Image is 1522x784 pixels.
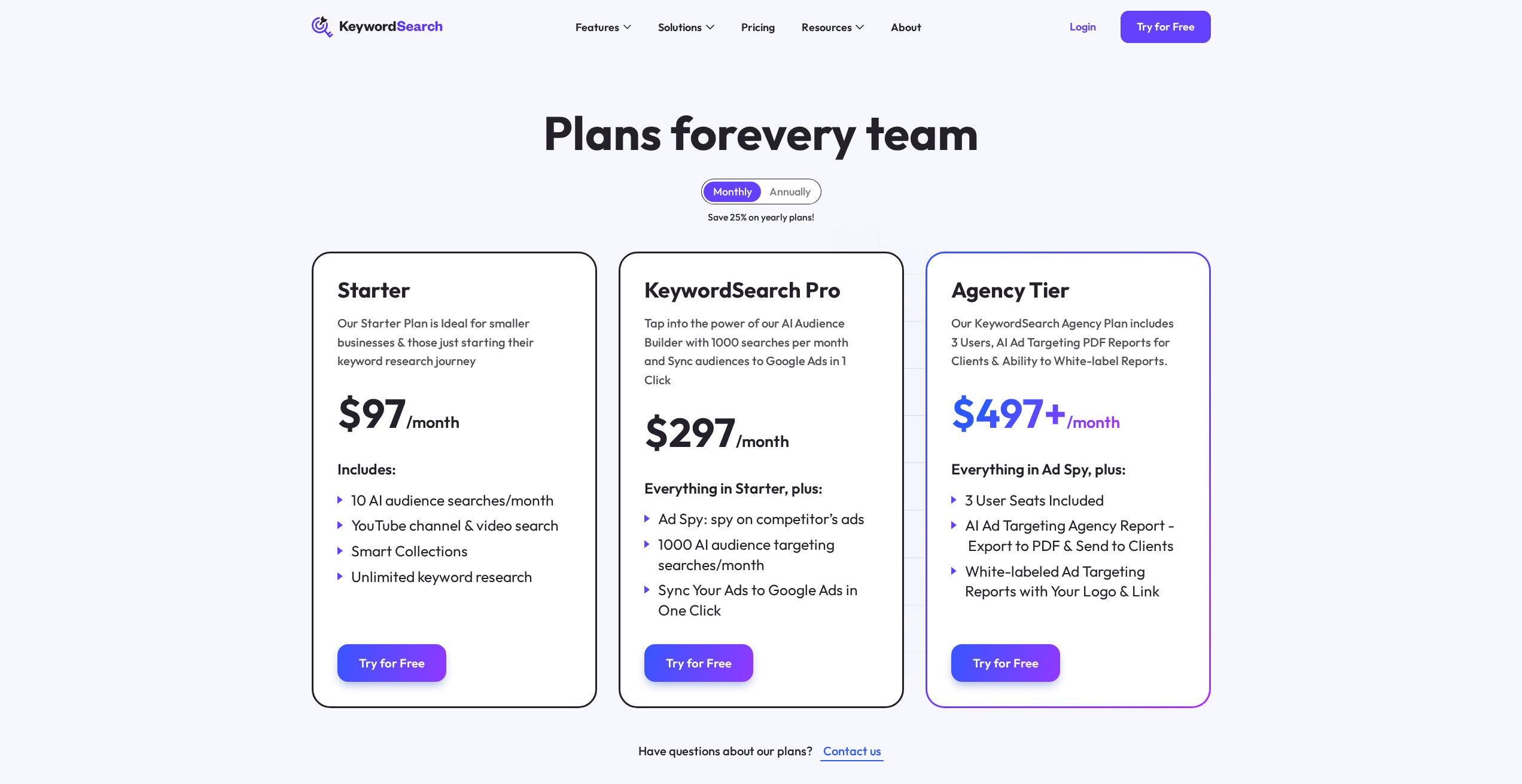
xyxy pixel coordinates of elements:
div: Ad Spy: spy on competitor’s ads [658,509,865,529]
div: 10 AI audience searches/month [351,490,554,510]
div: Contact us [823,742,881,761]
div: Try for Free [666,656,732,670]
a: About [882,16,929,38]
div: Smart Collections [351,541,468,561]
h3: Agency Tier [951,277,1177,303]
div: 1000 AI audience targeting searches/month [658,534,878,574]
a: Login [1054,11,1112,43]
div: Solutions [658,19,702,35]
div: Tap into the power of our AI Audience Builder with 1000 searches per month and Sync audiences to ... [644,314,870,389]
div: $497+ [951,392,1067,435]
div: /month [736,428,789,454]
div: Annually [769,185,811,199]
div: Unlimited keyword research [351,566,532,587]
div: Pricing [741,19,775,35]
div: 3 User Seats Included [965,490,1104,510]
div: Have questions about our plans? [638,742,812,761]
div: Save 25% on yearly plans! [708,210,814,225]
div: Includes: [337,459,571,479]
span: every team [736,103,979,162]
div: AI Ad Targeting Agency Report - Export to PDF & Send to Clients [965,515,1185,555]
div: Monthly [713,185,752,199]
div: /month [406,409,459,434]
div: $297 [644,411,736,454]
div: Sync Your Ads to Google Ads in One Click [658,580,878,620]
h3: Starter [337,277,564,303]
h3: KeywordSearch Pro [644,277,870,303]
div: /month [1067,409,1120,434]
a: Try for Free [951,644,1060,682]
a: Try for Free [337,644,446,682]
div: White-labeled Ad Targeting Reports with Your Logo & Link [965,561,1185,601]
div: Everything in Ad Spy, plus: [951,459,1185,479]
a: Try for Free [1121,11,1211,43]
a: Contact us [820,740,884,762]
div: $97 [337,392,406,435]
div: About [891,19,921,35]
div: Try for Free [1137,20,1195,34]
div: Try for Free [359,656,425,670]
a: Pricing [733,16,783,38]
div: Login [1070,20,1096,34]
h1: Plans for [543,108,979,157]
div: YouTube channel & video search [351,515,559,535]
div: Features [576,19,619,35]
a: Try for Free [644,644,753,682]
div: Try for Free [973,656,1039,670]
div: Our KeywordSearch Agency Plan includes 3 Users, AI Ad Targeting PDF Reports for Clients & Ability... [951,314,1177,370]
div: Resources [802,19,852,35]
div: Everything in Starter, plus: [644,478,878,498]
div: Our Starter Plan is Ideal for smaller businesses & those just starting their keyword research jou... [337,314,564,370]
